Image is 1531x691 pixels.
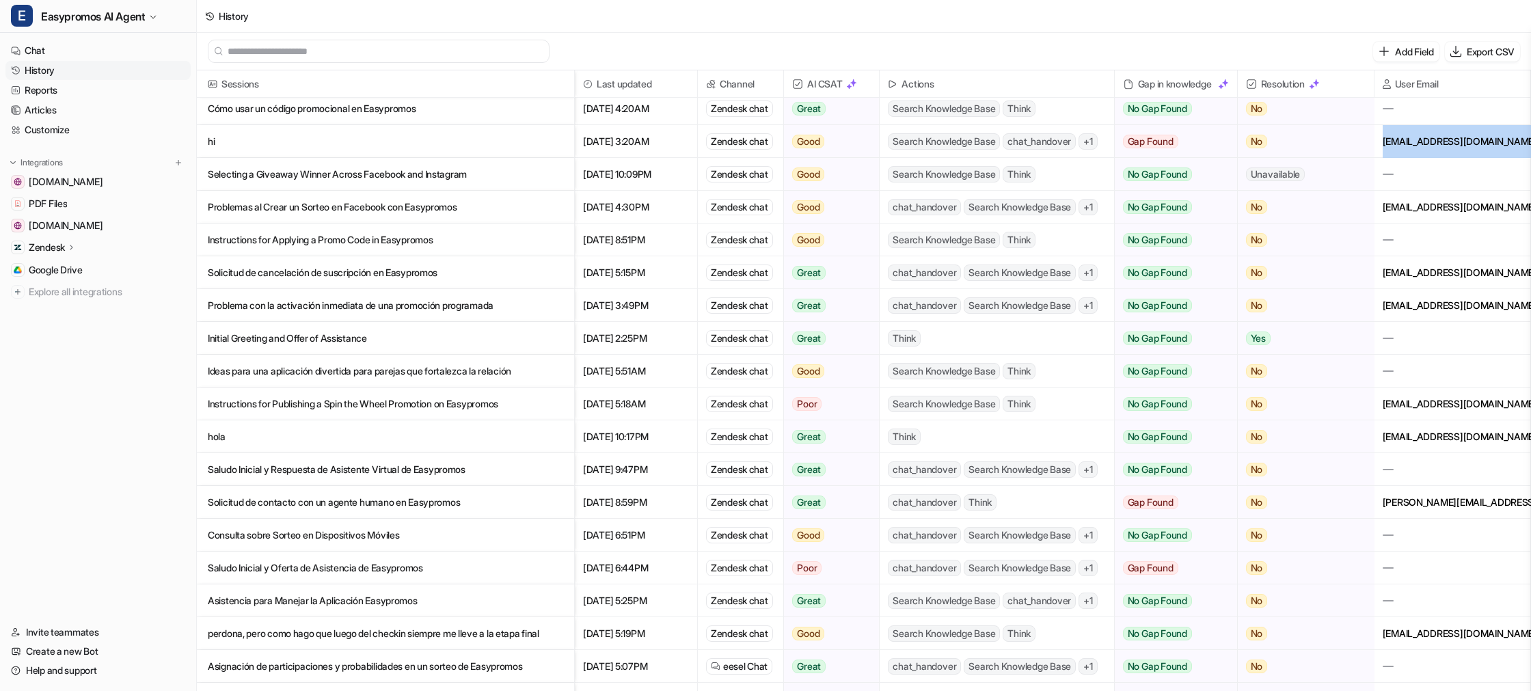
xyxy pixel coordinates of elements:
[784,420,871,453] button: Great
[580,191,692,223] span: [DATE] 4:30PM
[888,199,961,215] span: chat_handover
[1115,322,1227,355] button: No Gap Found
[1079,560,1098,576] span: + 1
[5,194,191,213] a: PDF FilesPDF Files
[706,494,773,511] div: Zendesk chat
[1115,650,1227,683] button: No Gap Found
[1115,584,1227,617] button: No Gap Found
[14,221,22,230] img: www.easypromosapp.com
[784,191,871,223] button: Good
[5,661,191,680] a: Help and support
[888,429,921,445] span: Think
[1246,331,1271,345] span: Yes
[580,519,692,552] span: [DATE] 6:51PM
[41,7,145,26] span: Easypromos AI Agent
[208,125,563,158] p: hi
[1079,527,1098,543] span: + 1
[580,453,692,486] span: [DATE] 9:47PM
[1238,420,1363,453] button: No
[888,363,1000,379] span: Search Knowledge Base
[1123,528,1192,542] span: No Gap Found
[1374,125,1530,157] div: [EMAIL_ADDRESS][DOMAIN_NAME]
[5,642,191,661] a: Create a new Bot
[14,178,22,186] img: easypromos-apiref.redoc.ly
[888,100,1000,117] span: Search Knowledge Base
[1373,42,1439,62] button: Add Field
[1003,396,1035,412] span: Think
[1395,44,1433,59] p: Add Field
[1246,364,1268,378] span: No
[1246,200,1268,214] span: No
[784,617,871,650] button: Good
[1003,363,1035,379] span: Think
[1238,486,1363,519] button: No
[1003,100,1035,117] span: Think
[706,363,773,379] div: Zendesk chat
[706,560,773,576] div: Zendesk chat
[1238,355,1363,388] button: No
[792,561,822,575] span: Poor
[1115,453,1227,486] button: No Gap Found
[1120,70,1232,98] div: Gap in knowledge
[14,266,22,274] img: Google Drive
[1467,44,1515,59] p: Export CSV
[706,625,773,642] div: Zendesk chat
[1246,627,1268,640] span: No
[723,660,768,673] span: eesel Chat
[1246,233,1268,247] span: No
[1238,223,1363,256] button: No
[784,552,871,584] button: Poor
[1115,617,1227,650] button: No Gap Found
[1238,289,1363,322] button: No
[902,70,934,98] h2: Actions
[208,584,563,617] p: Asistencia para Manejar la Aplicación Easypromos
[706,100,773,117] div: Zendesk chat
[208,191,563,223] p: Problemas al Crear un Sorteo en Facebook con Easypromos
[5,216,191,235] a: www.easypromosapp.com[DOMAIN_NAME]
[706,330,773,347] div: Zendesk chat
[1123,266,1192,280] span: No Gap Found
[208,223,563,256] p: Instructions for Applying a Promo Code in Easypromos
[1246,660,1268,673] span: No
[208,158,563,191] p: Selecting a Giveaway Winner Across Facebook and Instagram
[580,92,692,125] span: [DATE] 4:20AM
[1115,519,1227,552] button: No Gap Found
[1003,166,1035,182] span: Think
[964,560,1076,576] span: Search Knowledge Base
[208,453,563,486] p: Saludo Inicial y Respuesta de Asistente Virtual de Easypromos
[1238,617,1363,650] button: No
[964,658,1076,675] span: Search Knowledge Base
[5,156,67,170] button: Integrations
[1246,430,1268,444] span: No
[792,167,824,181] span: Good
[580,223,692,256] span: [DATE] 8:51PM
[1246,102,1268,116] span: No
[1123,200,1192,214] span: No Gap Found
[888,396,1000,412] span: Search Knowledge Base
[14,200,22,208] img: PDF Files
[174,158,183,167] img: menu_add.svg
[580,552,692,584] span: [DATE] 6:44PM
[1246,266,1268,280] span: No
[888,658,961,675] span: chat_handover
[1238,256,1363,289] button: No
[792,331,826,345] span: Great
[1123,233,1192,247] span: No Gap Found
[792,135,824,148] span: Good
[1374,388,1530,420] div: [EMAIL_ADDRESS][DOMAIN_NAME]
[1123,660,1192,673] span: No Gap Found
[1079,199,1098,215] span: + 1
[1374,617,1530,649] div: [EMAIL_ADDRESS][DOMAIN_NAME]
[1115,92,1227,125] button: No Gap Found
[888,625,1000,642] span: Search Knowledge Base
[792,364,824,378] span: Good
[888,494,961,511] span: chat_handover
[706,527,773,543] div: Zendesk chat
[706,461,773,478] div: Zendesk chat
[888,461,961,478] span: chat_handover
[29,175,103,189] span: [DOMAIN_NAME]
[792,266,826,280] span: Great
[1123,135,1178,148] span: Gap Found
[5,41,191,60] a: Chat
[1246,167,1305,181] span: Unavailable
